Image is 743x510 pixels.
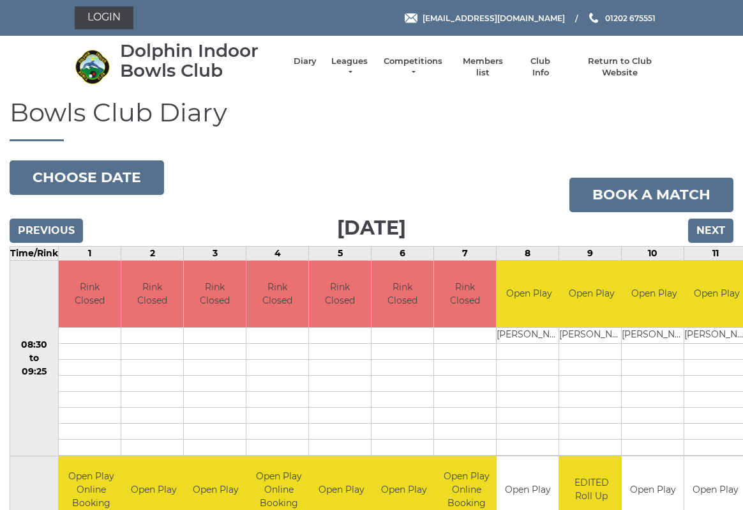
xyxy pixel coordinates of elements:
[522,56,559,79] a: Club Info
[309,261,371,328] td: Rink Closed
[622,246,684,260] td: 10
[405,13,417,23] img: Email
[10,219,83,243] input: Previous
[434,246,497,260] td: 7
[622,328,686,344] td: [PERSON_NAME]
[434,261,496,328] td: Rink Closed
[10,246,59,260] td: Time/Rink
[309,246,371,260] td: 5
[572,56,668,79] a: Return to Club Website
[688,219,733,243] input: Next
[569,178,733,212] a: Book a match
[559,328,624,344] td: [PERSON_NAME]
[10,160,164,195] button: Choose date
[121,246,184,260] td: 2
[423,13,565,22] span: [EMAIL_ADDRESS][DOMAIN_NAME]
[329,56,370,79] a: Leagues
[405,12,565,24] a: Email [EMAIL_ADDRESS][DOMAIN_NAME]
[59,246,121,260] td: 1
[605,13,656,22] span: 01202 675551
[184,246,246,260] td: 3
[294,56,317,67] a: Diary
[246,261,308,328] td: Rink Closed
[456,56,509,79] a: Members list
[10,260,59,456] td: 08:30 to 09:25
[59,261,121,328] td: Rink Closed
[371,261,433,328] td: Rink Closed
[75,49,110,84] img: Dolphin Indoor Bowls Club
[382,56,444,79] a: Competitions
[587,12,656,24] a: Phone us 01202 675551
[559,261,624,328] td: Open Play
[497,328,561,344] td: [PERSON_NAME]
[622,261,686,328] td: Open Play
[497,261,561,328] td: Open Play
[75,6,133,29] a: Login
[246,246,309,260] td: 4
[497,246,559,260] td: 8
[184,261,246,328] td: Rink Closed
[589,13,598,23] img: Phone us
[10,98,733,141] h1: Bowls Club Diary
[559,246,622,260] td: 9
[120,41,281,81] div: Dolphin Indoor Bowls Club
[371,246,434,260] td: 6
[121,261,183,328] td: Rink Closed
